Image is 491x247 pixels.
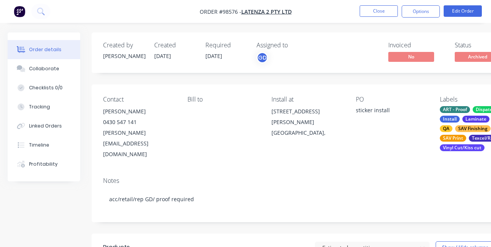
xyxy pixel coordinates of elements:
[187,96,260,103] div: Bill to
[200,8,241,15] span: Order #98576 -
[257,52,268,63] button: GD
[462,116,489,123] div: Laminate
[440,125,452,132] div: QA
[103,42,145,49] div: Created by
[440,106,470,113] div: ART - Proof
[440,144,485,151] div: Vinyl Cut/Kiss cut
[444,5,482,17] button: Edit Order
[205,42,247,49] div: Required
[29,142,49,149] div: Timeline
[103,52,145,60] div: [PERSON_NAME]
[8,97,80,116] button: Tracking
[271,128,344,138] div: [GEOGRAPHIC_DATA],
[8,155,80,174] button: Profitability
[356,96,428,103] div: PO
[271,106,344,138] div: [STREET_ADDRESS][PERSON_NAME][GEOGRAPHIC_DATA],
[154,52,171,60] span: [DATE]
[103,128,175,160] div: [PERSON_NAME][EMAIL_ADDRESS][DOMAIN_NAME]
[205,52,222,60] span: [DATE]
[8,78,80,97] button: Checklists 0/0
[14,6,25,17] img: Factory
[103,96,175,103] div: Contact
[257,42,333,49] div: Assigned to
[271,96,344,103] div: Install at
[29,103,50,110] div: Tracking
[103,106,175,160] div: [PERSON_NAME]0430 547 141[PERSON_NAME][EMAIL_ADDRESS][DOMAIN_NAME]
[154,42,196,49] div: Created
[388,52,434,61] span: No
[8,40,80,59] button: Order details
[8,116,80,136] button: Linked Orders
[241,8,292,15] a: Latenza 2 Pty Ltd
[356,106,428,117] div: sticker install
[440,135,466,142] div: SAV Print
[360,5,398,17] button: Close
[103,117,175,128] div: 0430 547 141
[271,106,344,128] div: [STREET_ADDRESS][PERSON_NAME]
[29,65,59,72] div: Collaborate
[29,46,61,53] div: Order details
[440,116,460,123] div: Install
[388,42,446,49] div: Invoiced
[402,5,440,18] button: Options
[29,161,58,168] div: Profitability
[8,59,80,78] button: Collaborate
[455,125,491,132] div: SAV Finishing
[8,136,80,155] button: Timeline
[29,123,62,129] div: Linked Orders
[29,84,63,91] div: Checklists 0/0
[103,106,175,117] div: [PERSON_NAME]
